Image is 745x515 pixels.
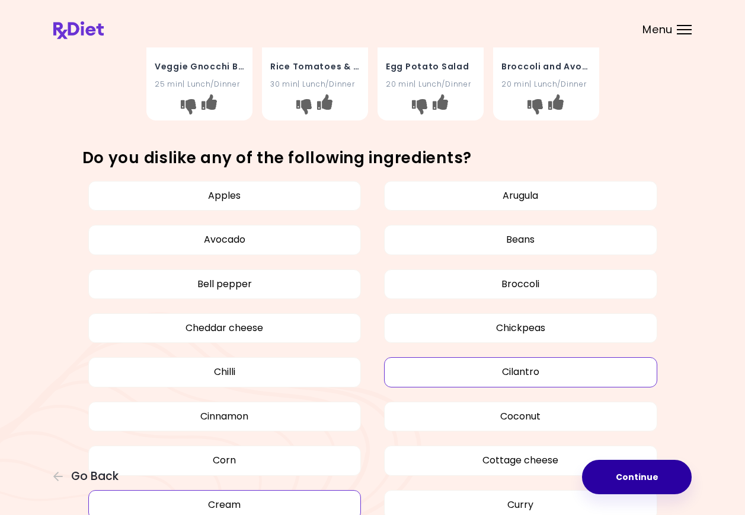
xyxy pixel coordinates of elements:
[71,470,119,483] span: Go Back
[178,97,197,116] button: I don't like this recipe
[88,402,362,431] button: Cinnamon
[88,313,362,343] button: Cheddar cheese
[386,58,475,77] h4: Egg Potato Salad
[155,79,244,90] div: 25 min | Lunch/Dinner
[384,269,657,299] button: Broccoli
[410,97,429,116] button: I don't like this recipe
[384,402,657,431] button: Coconut
[53,470,124,483] button: Go Back
[430,97,449,116] button: I like this recipe
[53,21,104,39] img: RxDiet
[315,97,334,116] button: I like this recipe
[582,460,692,494] button: Continue
[501,79,591,90] div: 20 min | Lunch/Dinner
[88,357,362,387] button: Chilli
[88,225,362,255] button: Avocado
[88,446,362,475] button: Corn
[386,79,475,90] div: 20 min | Lunch/Dinner
[546,97,565,116] button: I like this recipe
[88,269,362,299] button: Bell pepper
[270,79,360,90] div: 30 min | Lunch/Dinner
[88,181,362,211] button: Apples
[501,58,591,77] h4: Broccoli and Avocado Pasta
[199,97,218,116] button: I like this recipe
[642,24,673,35] span: Menu
[384,446,657,475] button: Cottage cheese
[82,149,663,168] h3: Do you dislike any of the following ingredients?
[384,181,657,211] button: Arugula
[525,97,544,116] button: I don't like this recipe
[155,58,244,77] h4: Veggie Gnocchi Bowl
[384,357,657,387] button: Cilantro
[384,225,657,255] button: Beans
[270,58,360,77] h4: Rice Tomatoes & Eggs
[294,97,313,116] button: I don't like this recipe
[384,313,657,343] button: Chickpeas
